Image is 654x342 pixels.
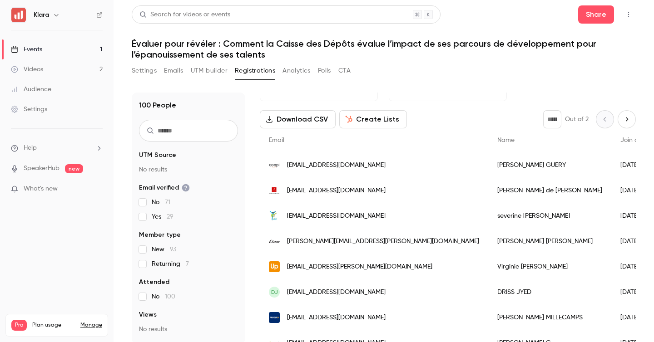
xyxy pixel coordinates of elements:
[191,64,228,78] button: UTM builder
[186,261,189,267] span: 7
[339,110,407,128] button: Create Lists
[488,279,611,305] div: DRISS JYED
[338,64,351,78] button: CTA
[152,292,175,301] span: No
[269,312,280,323] img: norauto.fr
[11,85,51,94] div: Audience
[11,105,47,114] div: Settings
[34,10,49,20] h6: Klara
[152,212,173,221] span: Yes
[152,245,176,254] span: New
[11,65,43,74] div: Videos
[260,110,336,128] button: Download CSV
[24,184,58,194] span: What's new
[152,198,170,207] span: No
[287,288,386,297] span: [EMAIL_ADDRESS][DOMAIN_NAME]
[139,230,181,239] span: Member type
[488,229,611,254] div: [PERSON_NAME] [PERSON_NAME]
[11,45,42,54] div: Events
[287,186,386,195] span: [EMAIL_ADDRESS][DOMAIN_NAME]
[269,187,280,194] img: cegos.fr
[287,262,432,272] span: [EMAIL_ADDRESS][PERSON_NAME][DOMAIN_NAME]
[488,305,611,330] div: [PERSON_NAME] MILLECAMPS
[488,203,611,229] div: severine [PERSON_NAME]
[287,237,479,246] span: [PERSON_NAME][EMAIL_ADDRESS][PERSON_NAME][DOMAIN_NAME]
[167,214,173,220] span: 29
[287,313,386,322] span: [EMAIL_ADDRESS][DOMAIN_NAME]
[287,161,386,170] span: [EMAIL_ADDRESS][DOMAIN_NAME]
[132,38,636,60] h1: Évaluer pour révéler : Comment la Caisse des Dépôts évalue l’impact de ses parcours de développem...
[271,288,278,296] span: DJ
[269,137,284,143] span: Email
[578,5,614,24] button: Share
[164,64,183,78] button: Emails
[92,185,103,193] iframe: Noticeable Trigger
[24,164,59,173] a: SpeakerHub
[282,64,311,78] button: Analytics
[165,199,170,205] span: 71
[139,183,190,192] span: Email verified
[11,8,26,22] img: Klara
[565,115,589,124] p: Out of 2
[152,259,189,269] span: Returning
[269,236,280,247] img: etam.fr
[497,137,515,143] span: Name
[269,160,280,171] img: coapi.fr
[235,64,275,78] button: Registrations
[488,178,611,203] div: [PERSON_NAME] de [PERSON_NAME]
[139,310,157,319] span: Views
[139,100,176,111] h1: 100 People
[32,322,75,329] span: Plan usage
[269,261,280,272] img: up.coop
[488,152,611,178] div: [PERSON_NAME] GUERY
[269,210,280,221] img: potentiel-et-reussite.com
[139,325,238,334] p: No results
[165,293,175,300] span: 100
[139,10,230,20] div: Search for videos or events
[620,137,649,143] span: Join date
[318,64,331,78] button: Polls
[287,211,386,221] span: [EMAIL_ADDRESS][DOMAIN_NAME]
[170,246,176,253] span: 93
[139,278,169,287] span: Attended
[132,64,157,78] button: Settings
[139,151,176,160] span: UTM Source
[488,254,611,279] div: Virginie [PERSON_NAME]
[24,143,37,153] span: Help
[80,322,102,329] a: Manage
[65,164,83,173] span: new
[618,110,636,128] button: Next page
[11,320,27,331] span: Pro
[11,143,103,153] li: help-dropdown-opener
[139,165,238,174] p: No results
